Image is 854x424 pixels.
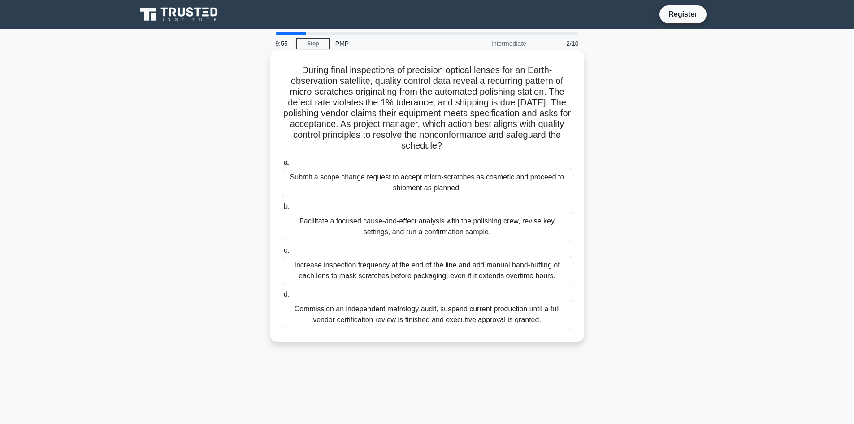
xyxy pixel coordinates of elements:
a: Register [663,9,702,20]
div: Submit a scope change request to accept micro-scratches as cosmetic and proceed to shipment as pl... [282,168,572,197]
div: PMP [330,35,453,52]
h5: During final inspections of precision optical lenses for an Earth-observation satellite, quality ... [281,65,573,152]
a: Stop [296,38,330,49]
span: b. [284,202,290,210]
div: Facilitate a focused cause-and-effect analysis with the polishing crew, revise key settings, and ... [282,212,572,241]
div: 9:55 [270,35,296,52]
span: c. [284,246,289,254]
div: Increase inspection frequency at the end of the line and add manual hand-buffing of each lens to ... [282,256,572,285]
div: Commission an independent metrology audit, suspend current production until a full vendor certifi... [282,300,572,329]
span: d. [284,290,290,298]
div: 2/10 [532,35,584,52]
div: Intermediate [453,35,532,52]
span: a. [284,158,290,166]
